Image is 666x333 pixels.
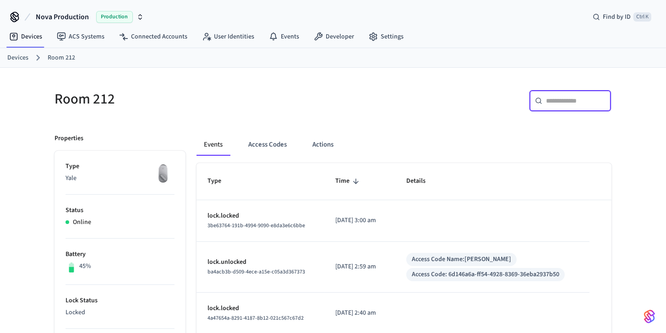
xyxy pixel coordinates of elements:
[152,162,175,185] img: August Wifi Smart Lock 3rd Gen, Silver, Front
[633,12,651,22] span: Ctrl K
[2,28,49,45] a: Devices
[195,28,262,45] a: User Identities
[412,270,559,279] div: Access Code: 6d146a6a-ff54-4928-8369-36eba2937b50
[48,53,75,63] a: Room 212
[644,309,655,324] img: SeamLogoGradient.69752ec5.svg
[66,308,175,317] p: Locked
[585,9,659,25] div: Find by IDCtrl K
[306,28,361,45] a: Developer
[66,296,175,306] p: Lock Status
[412,255,511,264] div: Access Code Name: [PERSON_NAME]
[262,28,306,45] a: Events
[361,28,411,45] a: Settings
[36,11,89,22] span: Nova Production
[55,90,328,109] h5: Room 212
[406,174,437,188] span: Details
[197,134,611,156] div: ant example
[55,134,83,143] p: Properties
[49,28,112,45] a: ACS Systems
[197,134,230,156] button: Events
[336,216,384,225] p: [DATE] 3:00 am
[207,222,305,229] span: 3be63764-191b-4994-9090-e8da3e6c6bbe
[336,262,384,272] p: [DATE] 2:59 am
[336,308,384,318] p: [DATE] 2:40 am
[66,206,175,215] p: Status
[207,314,304,322] span: 4a47654a-8291-4187-8b12-021c567c67d2
[96,11,133,23] span: Production
[112,28,195,45] a: Connected Accounts
[241,134,294,156] button: Access Codes
[66,250,175,259] p: Battery
[7,53,28,63] a: Devices
[73,218,91,227] p: Online
[207,174,233,188] span: Type
[66,162,175,171] p: Type
[336,174,362,188] span: Time
[603,12,631,22] span: Find by ID
[305,134,341,156] button: Actions
[207,257,314,267] p: lock.unlocked
[207,268,305,276] span: ba4acb3b-d509-4ece-a15e-c05a3d367373
[79,262,91,271] p: 45%
[207,304,314,313] p: lock.locked
[207,211,314,221] p: lock.locked
[66,174,175,183] p: Yale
